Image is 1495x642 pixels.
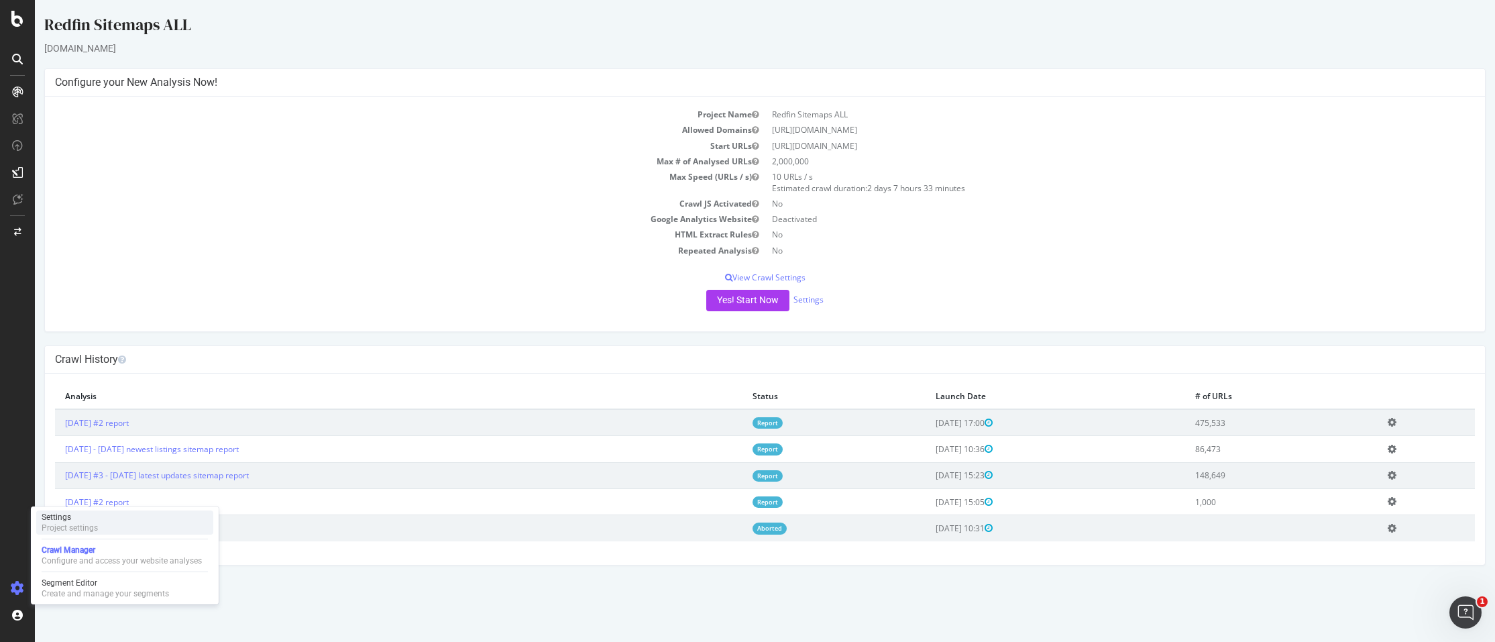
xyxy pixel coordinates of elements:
div: Settings [42,512,98,523]
td: No [730,243,1441,258]
h4: Crawl History [20,353,1440,366]
div: Segment Editor [42,578,169,588]
span: 2 days 7 hours 33 minutes [832,182,930,194]
span: [DATE] 15:23 [901,470,958,481]
a: [DATE] aborted [30,523,88,534]
td: 148,649 [1150,462,1343,488]
td: 475,533 [1150,409,1343,436]
td: Google Analytics Website [20,211,730,227]
div: Crawl Manager [42,545,202,555]
h4: Configure your New Analysis Now! [20,76,1440,89]
td: Deactivated [730,211,1441,227]
a: Crawl ManagerConfigure and access your website analyses [36,543,213,568]
td: Project Name [20,107,730,122]
td: Allowed Domains [20,122,730,138]
a: Report [718,417,748,429]
th: # of URLs [1150,384,1343,409]
span: [DATE] 15:05 [901,496,958,508]
td: [URL][DOMAIN_NAME] [730,122,1441,138]
a: SettingsProject settings [36,511,213,535]
a: Segment EditorCreate and manage your segments [36,576,213,600]
p: View Crawl Settings [20,272,1440,283]
td: Redfin Sitemaps ALL [730,107,1441,122]
div: Create and manage your segments [42,588,169,599]
a: Report [718,496,748,508]
td: Start URLs [20,138,730,154]
div: [DOMAIN_NAME] [9,42,1451,55]
a: Settings [759,294,789,305]
td: Crawl JS Activated [20,196,730,211]
a: Aborted [718,523,752,534]
th: Launch Date [891,384,1151,409]
div: Configure and access your website analyses [42,555,202,566]
td: 1,000 [1150,489,1343,515]
a: [DATE] #3 - [DATE] latest updates sitemap report [30,470,214,481]
td: 2,000,000 [730,154,1441,169]
iframe: Intercom live chat [1449,596,1482,629]
span: 1 [1477,596,1488,607]
span: [DATE] 17:00 [901,417,958,429]
a: Report [718,470,748,482]
a: [DATE] #2 report [30,417,94,429]
a: [DATE] - [DATE] newest listings sitemap report [30,443,204,455]
a: Report [718,443,748,455]
th: Analysis [20,384,708,409]
div: Project settings [42,523,98,533]
td: Max # of Analysed URLs [20,154,730,169]
td: Repeated Analysis [20,243,730,258]
td: HTML Extract Rules [20,227,730,242]
span: [DATE] 10:36 [901,443,958,455]
button: Yes! Start Now [671,290,755,311]
a: [DATE] #2 report [30,496,94,508]
span: [DATE] 10:31 [901,523,958,534]
div: Redfin Sitemaps ALL [9,13,1451,42]
td: No [730,227,1441,242]
td: [URL][DOMAIN_NAME] [730,138,1441,154]
td: 10 URLs / s Estimated crawl duration: [730,169,1441,196]
td: No [730,196,1441,211]
td: 86,473 [1150,436,1343,462]
th: Status [708,384,891,409]
td: Max Speed (URLs / s) [20,169,730,196]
